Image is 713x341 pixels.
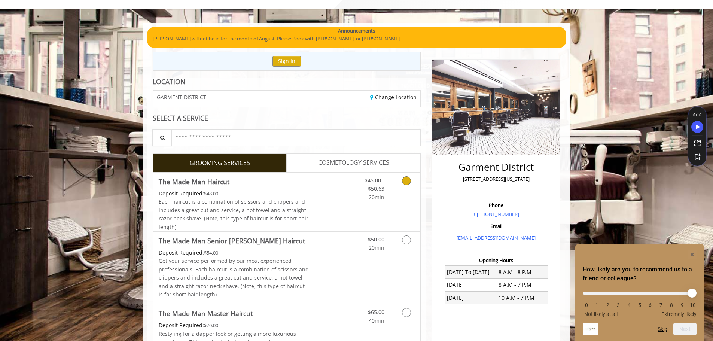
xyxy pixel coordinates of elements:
li: 5 [636,302,643,308]
span: GROOMING SERVICES [189,158,250,168]
li: 8 [668,302,675,308]
span: This service needs some Advance to be paid before we block your appointment [159,190,204,197]
div: $54.00 [159,249,309,257]
span: $65.00 [368,308,384,316]
b: The Made Man Master Haircut [159,308,253,319]
td: 10 A.M - 7 P.M [496,292,548,304]
button: Service Search [152,129,172,146]
b: The Made Man Haircut [159,176,229,187]
div: $48.00 [159,189,309,198]
span: GARMENT DISTRICT [157,94,206,100]
li: 4 [625,302,633,308]
a: Change Location [370,94,417,101]
p: [PERSON_NAME] will not be in for the month of August. Please Book with [PERSON_NAME], or [PERSON_... [153,35,561,43]
li: 9 [679,302,686,308]
h3: Email [441,223,552,229]
span: 20min [369,194,384,201]
button: Skip [658,326,667,332]
td: [DATE] [445,292,496,304]
button: Hide survey [688,250,697,259]
span: Not likely at all [584,311,618,317]
div: $70.00 [159,321,309,329]
h3: Phone [441,203,552,208]
span: Each haircut is a combination of scissors and clippers and includes a great cut and service, a ho... [159,198,308,230]
button: Sign In [272,56,301,67]
td: 8 A.M - 8 P.M [496,266,548,278]
a: [EMAIL_ADDRESS][DOMAIN_NAME] [457,234,536,241]
li: 10 [689,302,697,308]
p: Get your service performed by our most experienced professionals. Each haircut is a combination o... [159,257,309,299]
b: Announcements [338,27,375,35]
span: This service needs some Advance to be paid before we block your appointment [159,322,204,329]
span: $50.00 [368,236,384,243]
li: 7 [657,302,665,308]
b: LOCATION [153,77,185,86]
p: [STREET_ADDRESS][US_STATE] [441,175,552,183]
span: This service needs some Advance to be paid before we block your appointment [159,249,204,256]
span: COSMETOLOGY SERVICES [318,158,389,168]
li: 0 [583,302,590,308]
span: Extremely likely [661,311,697,317]
span: 40min [369,317,384,324]
li: 6 [646,302,654,308]
b: The Made Man Senior [PERSON_NAME] Haircut [159,235,305,246]
div: SELECT A SERVICE [153,115,421,122]
div: How likely are you to recommend us to a friend or colleague? Select an option from 0 to 10, with ... [583,286,697,317]
span: 20min [369,244,384,251]
td: [DATE] To [DATE] [445,266,496,278]
h2: Garment District [441,162,552,173]
td: [DATE] [445,278,496,291]
h2: How likely are you to recommend us to a friend or colleague? Select an option from 0 to 10, with ... [583,265,697,283]
h3: Opening Hours [439,258,554,263]
li: 1 [593,302,601,308]
button: Next question [673,323,697,335]
td: 8 A.M - 7 P.M [496,278,548,291]
span: $45.00 - $50.63 [365,177,384,192]
li: 3 [615,302,622,308]
a: + [PHONE_NUMBER] [473,211,519,217]
div: How likely are you to recommend us to a friend or colleague? Select an option from 0 to 10, with ... [583,250,697,335]
li: 2 [604,302,612,308]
